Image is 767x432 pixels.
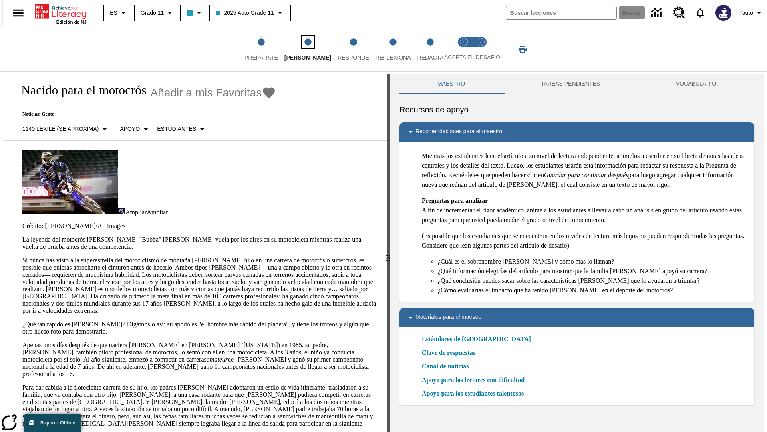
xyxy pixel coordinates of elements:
p: Crédito: [PERSON_NAME]/AP Images [22,222,377,230]
button: Support Offline [24,414,81,432]
a: Centro de información [646,2,668,24]
span: Ampliar [147,209,168,216]
a: Canal de noticias, Se abrirá en una nueva ventana o pestaña [422,362,469,371]
span: Prepárate [244,54,278,61]
span: Reflexiona [376,54,411,61]
li: ¿Cuál es el sobrenombre [PERSON_NAME] y cómo más lo llaman? [438,257,748,266]
span: Support Offline [40,420,75,426]
img: El corredor de motocrós James Stewart vuela por los aires en su motocicleta de montaña. [22,150,118,214]
button: Clase: 2025 Auto Grade 11, Selecciona una clase [213,6,288,20]
a: Estándares de [GEOGRAPHIC_DATA] [422,334,536,344]
p: Mientras los estudiantes leen el artículo a su nivel de lectura independiente, anímelos a escribi... [422,151,748,190]
p: Apoyo [120,125,140,133]
li: ¿Cómo evaluarías el impacto que ha tenido [PERSON_NAME] en el deporte del motocrós? [438,286,748,295]
button: Perfil/Configuración [736,6,767,20]
button: Grado: Grado 11, Elige un grado [137,6,178,20]
div: Pulsa la tecla de intro o la barra espaciadora y luego presiona las flechas de derecha e izquierd... [387,74,390,432]
a: Centro de recursos, Se abrirá en una pestaña nueva. [668,2,690,24]
button: VOCABULARIO [638,74,754,94]
input: Buscar campo [506,6,616,19]
p: (Es posible que los estudiantes que se encuentran en los niveles de lectura más bajos no puedan r... [422,231,748,250]
span: Grado 11 [141,9,164,17]
p: A fin de incrementar el rigor académico, anime a los estudiantes a llevar a cabo un análisis en g... [422,196,748,225]
strong: Preguntas para analizar [422,197,488,204]
div: Portada [35,3,87,24]
em: amateur [207,356,228,363]
a: Notificaciones [690,2,711,23]
a: Clave de respuestas, Se abrirá en una nueva ventana o pestaña [422,348,475,358]
p: Si nunca has visto a la superestrella del motociclismo de montaña [PERSON_NAME] hijo en una carre... [22,257,377,314]
h1: Nacido para el motocrós [13,83,147,98]
h6: Recursos de apoyo [399,103,754,116]
p: Recomendaciones para el maestro [415,127,502,137]
p: ¿Qué tan rápido es [PERSON_NAME]? Digámoslo así: su apodo es "el hombre más rápido del planeta", ... [22,321,377,335]
button: Abrir el menú lateral [6,1,30,25]
span: Ampliar [125,209,147,216]
span: 2025 Auto Grade 11 [216,9,274,17]
a: Apoyo para los lectores con dificultad [422,375,529,385]
button: Tipo de apoyo, Apoyo [117,122,154,136]
button: Maestro [399,74,503,94]
span: [PERSON_NAME] [284,54,331,61]
li: ¿Qué conclusión puedes sacar sobre las características [PERSON_NAME] que lo ayudaron a triunfar? [438,276,748,286]
p: Apenas unos días después de que naciera [PERSON_NAME] en [PERSON_NAME] ([US_STATE]) en 1985, su p... [22,342,377,378]
p: La leyenda del motocrós [PERSON_NAME] "Bubba" [PERSON_NAME] vuela por los aires en su motocicleta... [22,236,377,250]
p: Estudiantes [157,125,196,133]
p: 1140 Lexile (Se aproxima) [22,125,99,133]
span: Tauto [739,9,753,17]
div: Instructional Panel Tabs [399,74,754,94]
button: Reflexiona step 4 of 5 [369,27,417,71]
button: Redacta step 5 of 5 [411,27,450,71]
div: reading [3,74,387,428]
img: Ampliar [118,208,125,214]
button: Seleccione Lexile, 1140 Lexile (Se aproxima) [19,122,113,136]
p: Materiales para el maestro [415,313,482,322]
button: Lee step 2 of 5 [278,27,338,71]
button: Prepárate step 1 of 5 [238,27,284,71]
em: Guardar para continuar después [544,172,628,178]
button: TAREAS PENDIENTES [503,74,638,94]
span: Edición de NJ [56,20,87,24]
div: Materiales para el maestro [399,308,754,327]
span: ES [110,9,117,17]
button: Acepta el desafío contesta step 2 of 2 [469,27,492,71]
div: activity [390,74,764,432]
button: Seleccionar estudiante [154,122,210,136]
button: Acepta el desafío lee step 1 of 2 [452,27,475,71]
p: Noticias: Gente [13,111,276,117]
button: Responde step 3 of 5 [331,27,376,71]
span: Redacta [417,54,444,61]
li: ¿Qué información elegirías del artículo para mostrar que la familia [PERSON_NAME] apoyó su carrera? [438,266,748,276]
button: Añadir a mis Favoritas - Nacido para el motocrós [151,86,276,100]
span: Añadir a mis Favoritas [151,86,262,99]
button: Imprimir [510,42,535,56]
span: Responde [338,54,369,61]
button: Lenguaje: ES, Selecciona un idioma [106,6,132,20]
span: ACEPTA EL DESAFÍO [444,54,500,60]
button: Escoja un nuevo avatar [711,2,736,23]
img: Avatar [715,5,731,21]
button: El color de la clase es azul claro. Cambiar el color de la clase. [183,6,207,20]
a: Apoyo para los estudiantes talentosos [422,389,529,398]
text: 2 [479,40,481,44]
div: Recomendaciones para el maestro [399,122,754,142]
text: 1 [463,40,465,44]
